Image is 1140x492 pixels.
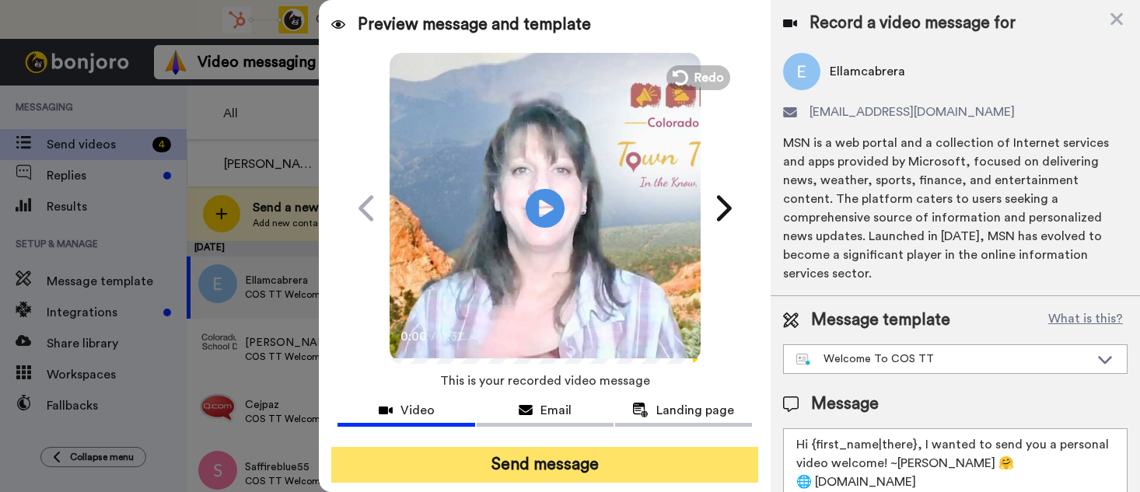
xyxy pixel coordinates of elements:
[1044,309,1128,332] button: What is this?
[783,134,1128,283] div: MSN is a web portal and a collection of Internet services and apps provided by Microsoft, focused...
[811,393,879,416] span: Message
[18,45,43,70] img: Profile image for Grant
[400,327,428,346] span: 0:00
[796,354,811,366] img: nextgen-template.svg
[431,327,436,346] span: /
[51,58,253,72] p: Message from Grant, sent 5m ago
[656,401,734,420] span: Landing page
[440,364,650,398] span: This is your recorded video message
[51,43,253,58] p: Hi [PERSON_NAME], [PERSON_NAME] is better with a friend! Looks like you've been loving [PERSON_NA...
[439,327,467,346] span: 0:37
[331,447,758,483] button: Send message
[6,31,305,84] div: message notification from Grant, 5m ago. Hi Sandy, Bonjoro is better with a friend! Looks like yo...
[796,351,1089,367] div: Welcome To COS TT
[400,401,435,420] span: Video
[540,401,572,420] span: Email
[811,309,950,332] span: Message template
